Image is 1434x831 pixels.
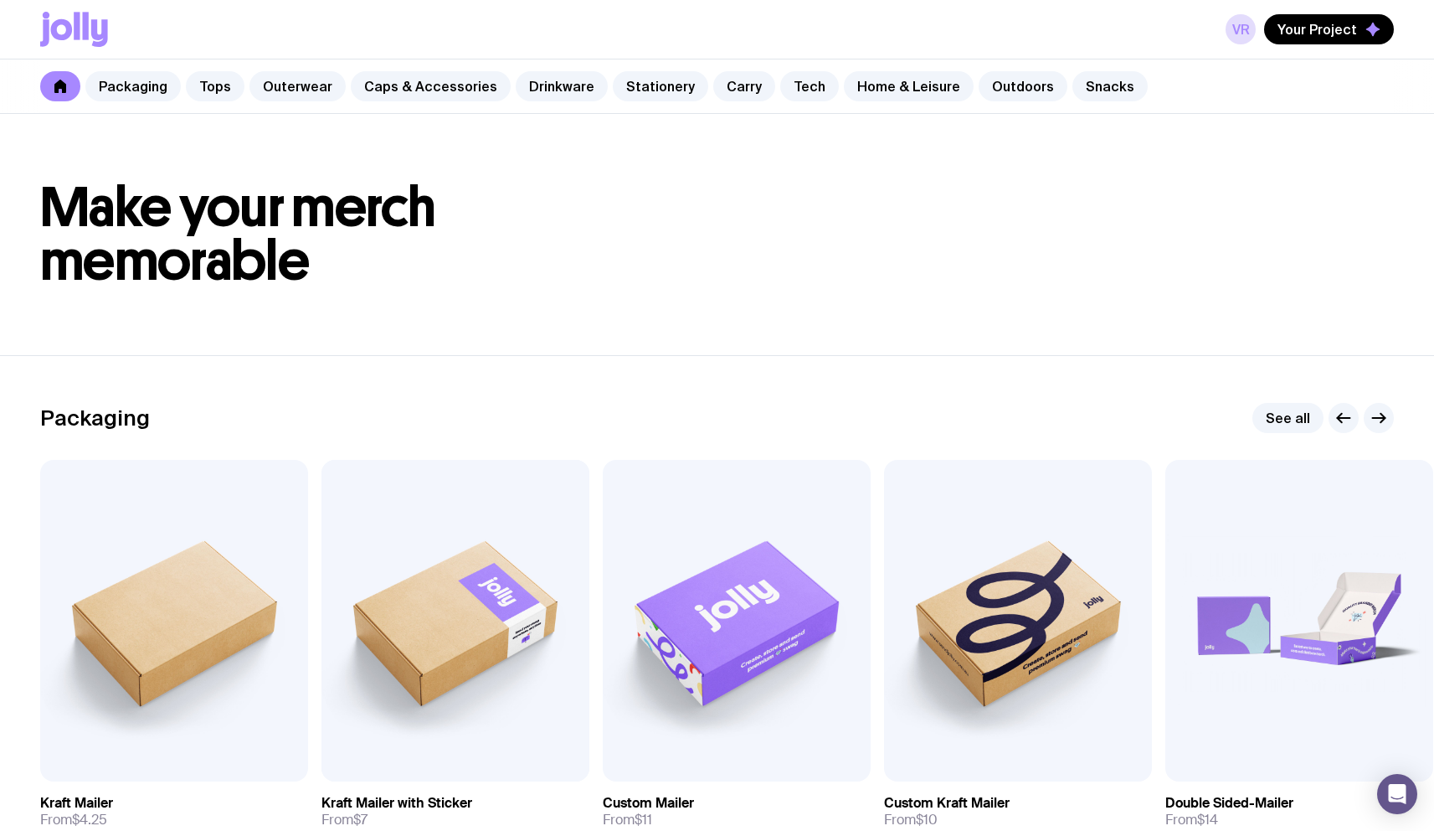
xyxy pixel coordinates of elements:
a: Carry [713,71,775,101]
h3: Custom Mailer [603,795,694,812]
a: Home & Leisure [844,71,974,101]
a: VR [1226,14,1256,44]
button: Your Project [1264,14,1394,44]
span: $10 [916,811,938,828]
a: Tech [780,71,839,101]
a: Outdoors [979,71,1067,101]
h2: Packaging [40,405,150,431]
span: Make your merch memorable [40,174,436,294]
span: From [603,812,652,828]
h3: Kraft Mailer with Sticker [321,795,472,812]
span: From [40,812,107,828]
a: Caps & Accessories [351,71,511,101]
a: Drinkware [516,71,608,101]
h3: Kraft Mailer [40,795,113,812]
a: Packaging [85,71,181,101]
span: $11 [635,811,652,828]
span: $7 [353,811,367,828]
span: From [321,812,367,828]
h3: Custom Kraft Mailer [884,795,1010,812]
span: $4.25 [72,811,107,828]
a: Outerwear [249,71,346,101]
span: From [884,812,938,828]
a: Stationery [613,71,708,101]
a: Snacks [1072,71,1148,101]
h3: Double Sided-Mailer [1165,795,1293,812]
a: Tops [186,71,244,101]
a: See all [1252,403,1323,433]
span: From [1165,812,1218,828]
div: Open Intercom Messenger [1377,774,1417,814]
span: $14 [1197,811,1218,828]
span: Your Project [1277,21,1357,38]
